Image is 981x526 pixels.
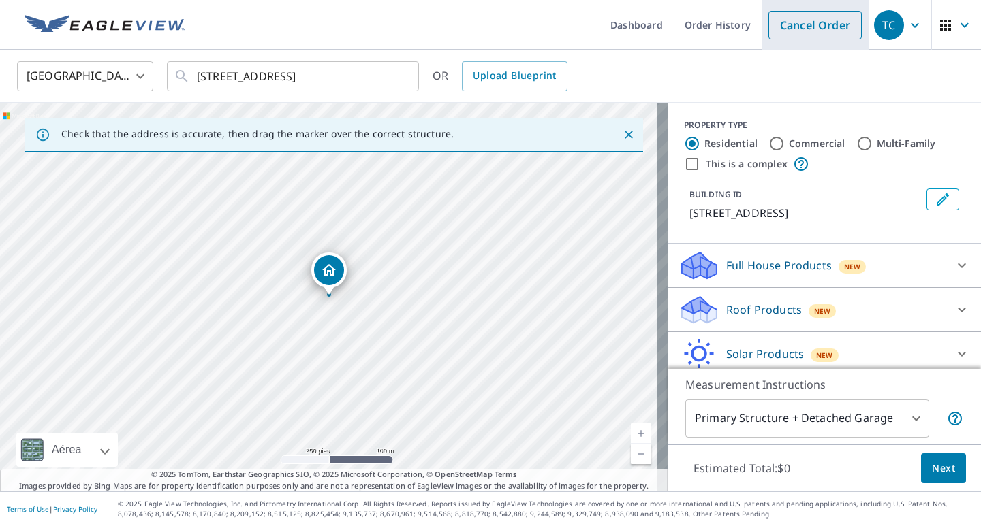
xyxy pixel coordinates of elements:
span: Upload Blueprint [473,67,556,84]
label: Residential [704,137,758,150]
p: Check that the address is accurate, then drag the marker over the correct structure. [61,128,454,140]
a: Terms [495,469,517,479]
span: © 2025 TomTom, Earthstar Geographics SIO, © 2025 Microsoft Corporation, © [151,469,517,480]
span: New [814,306,831,316]
a: Terms of Use [7,504,49,514]
a: OpenStreetMap [435,469,492,479]
img: EV Logo [25,15,185,35]
a: Nivel actual 17, ampliar [631,423,651,444]
a: Upload Blueprint [462,61,567,91]
p: BUILDING ID [689,188,742,200]
a: Nivel actual 17, alejar [631,444,651,464]
button: Close [620,126,638,144]
label: Commercial [789,137,845,150]
div: TC [874,10,904,40]
input: Search by address or latitude-longitude [197,57,391,95]
span: New [844,261,861,272]
div: Dropped pin, building 1, Residential property, 19275 SW 92nd Rd Miami, FL 33157 [311,252,347,295]
a: Cancel Order [768,11,862,39]
label: This is a complex [706,157,788,171]
p: | [7,505,97,513]
p: Roof Products [726,301,802,318]
button: Edit building 1 [926,188,959,210]
div: [GEOGRAPHIC_DATA] [17,57,153,95]
div: Full House ProductsNew [679,249,970,282]
div: OR [433,61,567,91]
span: New [816,350,833,361]
span: Your report will include the primary structure and a detached garage if one exists. [947,410,963,427]
p: Estimated Total: $0 [683,453,801,483]
div: Primary Structure + Detached Garage [685,399,929,438]
div: Solar ProductsNew [679,338,970,370]
p: Measurement Instructions [685,376,963,393]
p: © 2025 Eagle View Technologies, Inc. and Pictometry International Corp. All Rights Reserved. Repo... [118,499,974,519]
div: PROPERTY TYPE [684,119,965,131]
span: Next [932,460,955,477]
a: Privacy Policy [53,504,97,514]
div: Aérea [48,433,86,467]
p: Full House Products [726,257,832,274]
p: [STREET_ADDRESS] [689,205,921,221]
label: Multi-Family [877,137,936,150]
div: Roof ProductsNew [679,293,970,326]
div: Aérea [16,433,118,467]
p: Solar Products [726,346,804,362]
button: Next [921,453,966,484]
